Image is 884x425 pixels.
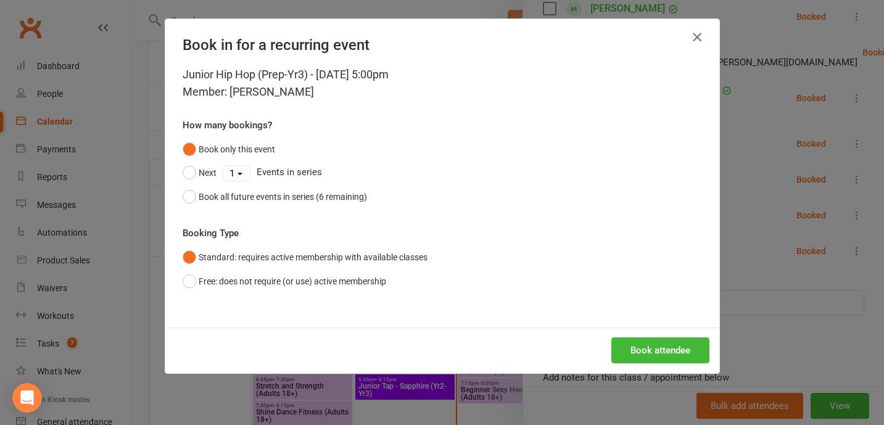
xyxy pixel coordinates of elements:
[183,161,702,184] div: Events in series
[12,383,42,413] div: Open Intercom Messenger
[183,226,239,241] label: Booking Type
[183,270,386,293] button: Free: does not require (or use) active membership
[611,337,709,363] button: Book attendee
[199,190,367,204] div: Book all future events in series (6 remaining)
[183,36,702,54] h4: Book in for a recurring event
[183,118,272,133] label: How many bookings?
[687,27,707,47] button: Close
[183,138,275,161] button: Book only this event
[183,246,428,269] button: Standard: requires active membership with available classes
[183,161,217,184] button: Next
[183,185,367,208] button: Book all future events in series (6 remaining)
[183,66,702,101] div: Junior Hip Hop (Prep-Yr3) - [DATE] 5:00pm Member: [PERSON_NAME]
